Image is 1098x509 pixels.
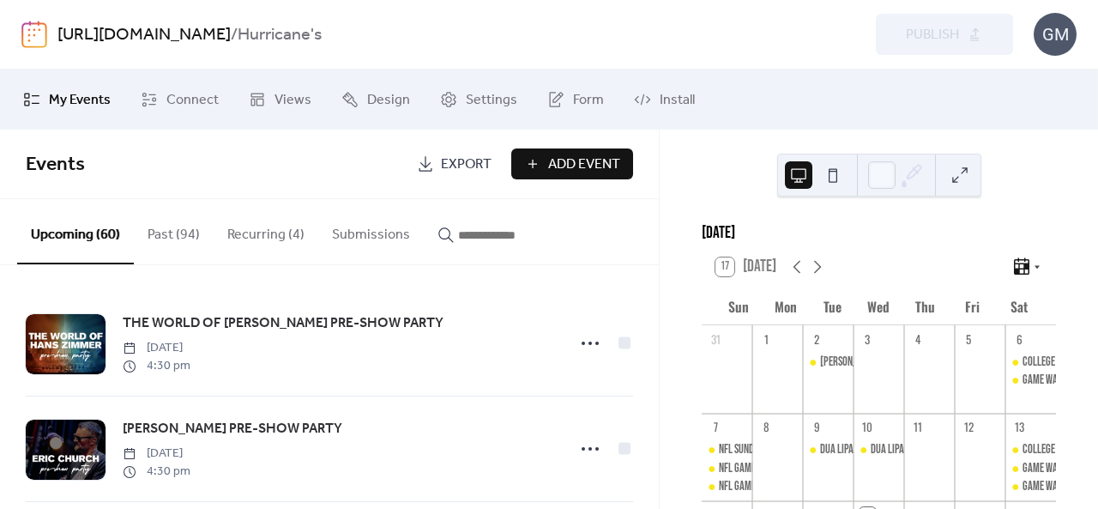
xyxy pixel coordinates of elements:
[949,288,995,325] div: Fri
[123,419,342,439] span: [PERSON_NAME] PRE-SHOW PARTY
[238,19,322,52] b: Hurricane's
[871,441,971,458] div: DUA LIPA PRE-SHOW PARTY
[573,90,604,111] span: Form
[820,441,995,458] div: DUA LIPA TICKET GIVEAWAY & PRE-SHOW PARTY
[1005,460,1056,477] div: GAME WATCH - WVU
[123,313,443,334] span: THE WORLD OF [PERSON_NAME] PRE-SHOW PARTY
[1005,441,1056,458] div: COLLEGE FOOTBALL SATURDAYS
[441,155,492,175] span: Export
[123,463,190,481] span: 4:30 pm
[26,146,85,184] span: Events
[427,76,530,123] a: Settings
[404,148,504,179] a: Export
[762,288,808,325] div: Mon
[854,441,904,458] div: DUA LIPA PRE-SHOW PARTY
[57,19,231,52] a: [URL][DOMAIN_NAME]
[10,76,124,123] a: My Events
[719,441,768,458] div: NFL SUNDAYS
[719,460,822,477] div: NFL GAME WATCH - BROWNS
[534,76,617,123] a: Form
[1005,372,1056,389] div: GAME WATCH - VANDERBILT
[1011,420,1027,435] div: 13
[758,331,774,347] div: 1
[961,420,976,435] div: 12
[548,155,620,175] span: Add Event
[660,90,695,111] span: Install
[21,21,47,48] img: logo
[1023,460,1095,477] div: GAME WATCH - WVU
[1011,331,1027,347] div: 6
[123,357,190,375] span: 4:30 pm
[702,460,752,477] div: NFL GAME WATCH - BROWNS
[1005,478,1056,495] div: GAME WATCH - VANDERBILT
[803,354,854,371] div: BENSON BOONE PRE-SHOW PARTY
[17,199,134,264] button: Upcoming (60)
[236,76,324,123] a: Views
[166,90,219,111] span: Connect
[809,331,824,347] div: 2
[855,288,902,325] div: Wed
[820,354,948,371] div: [PERSON_NAME] PRE-SHOW PARTY
[511,148,633,179] button: Add Event
[719,478,814,495] div: NFL GAME WATCH - 49ERS
[803,441,854,458] div: DUA LIPA TICKET GIVEAWAY & PRE-SHOW PARTY
[214,199,318,263] button: Recurring (4)
[702,441,752,458] div: NFL SUNDAYS
[809,420,824,435] div: 9
[134,199,214,263] button: Past (94)
[231,19,238,52] b: /
[910,331,926,347] div: 4
[466,90,517,111] span: Settings
[702,478,752,495] div: NFL GAME WATCH - 49ERS
[329,76,423,123] a: Design
[715,288,762,325] div: Sun
[123,445,190,463] span: [DATE]
[708,420,723,435] div: 7
[860,420,875,435] div: 10
[274,90,311,111] span: Views
[621,76,708,123] a: Install
[123,339,190,357] span: [DATE]
[1034,13,1077,56] div: GM
[123,312,443,335] a: THE WORLD OF [PERSON_NAME] PRE-SHOW PARTY
[860,331,875,347] div: 3
[708,331,723,347] div: 31
[961,331,976,347] div: 5
[910,420,926,435] div: 11
[367,90,410,111] span: Design
[128,76,232,123] a: Connect
[702,221,1056,246] div: [DATE]
[1005,354,1056,371] div: COLLEGE FOOTBALL SATURDAYS
[809,288,855,325] div: Tue
[996,288,1042,325] div: Sat
[49,90,111,111] span: My Events
[318,199,424,263] button: Submissions
[123,418,342,440] a: [PERSON_NAME] PRE-SHOW PARTY
[758,420,774,435] div: 8
[902,288,949,325] div: Thu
